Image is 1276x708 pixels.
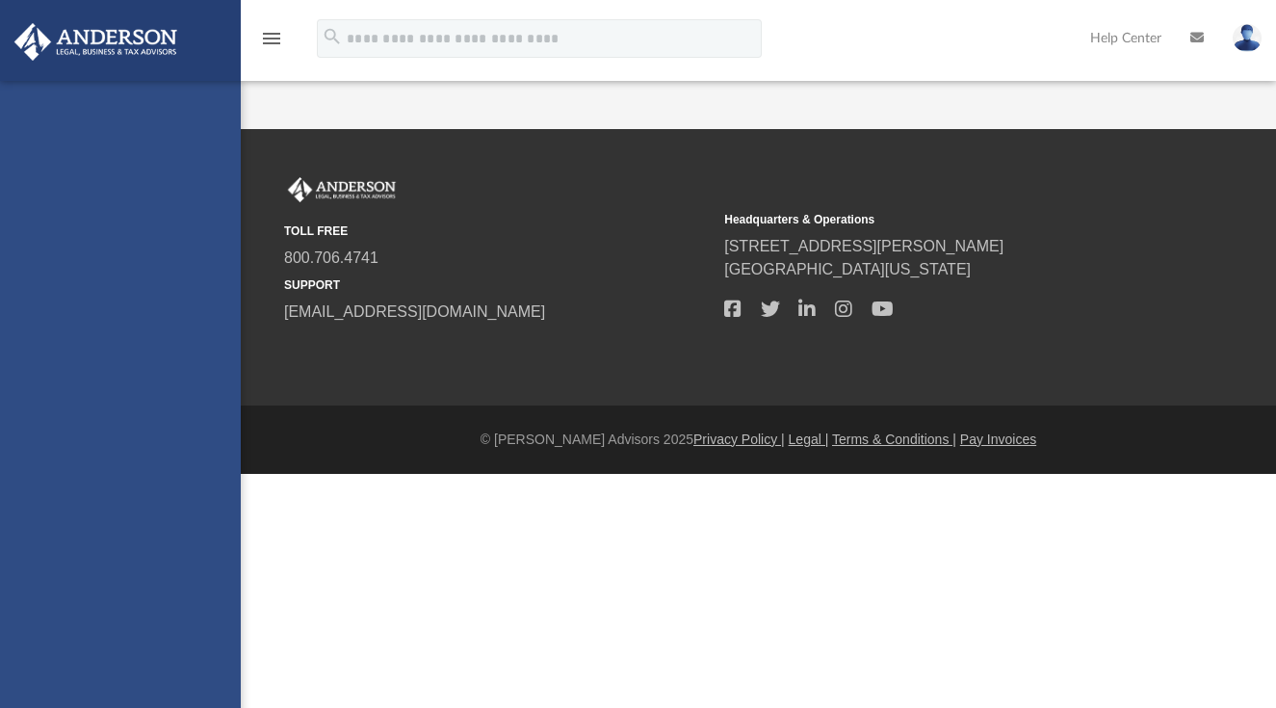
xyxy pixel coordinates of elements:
a: Terms & Conditions | [832,432,956,447]
img: User Pic [1233,24,1262,52]
a: [STREET_ADDRESS][PERSON_NAME] [724,238,1003,254]
a: Pay Invoices [960,432,1036,447]
img: Anderson Advisors Platinum Portal [284,177,400,202]
i: search [322,26,343,47]
i: menu [260,27,283,50]
a: Legal | [789,432,829,447]
a: [EMAIL_ADDRESS][DOMAIN_NAME] [284,303,545,320]
small: TOLL FREE [284,223,711,240]
img: Anderson Advisors Platinum Portal [9,23,183,61]
a: Privacy Policy | [693,432,785,447]
div: © [PERSON_NAME] Advisors 2025 [241,430,1276,450]
small: Headquarters & Operations [724,211,1151,228]
a: 800.706.4741 [284,249,378,266]
a: [GEOGRAPHIC_DATA][US_STATE] [724,261,971,277]
a: menu [260,37,283,50]
small: SUPPORT [284,276,711,294]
